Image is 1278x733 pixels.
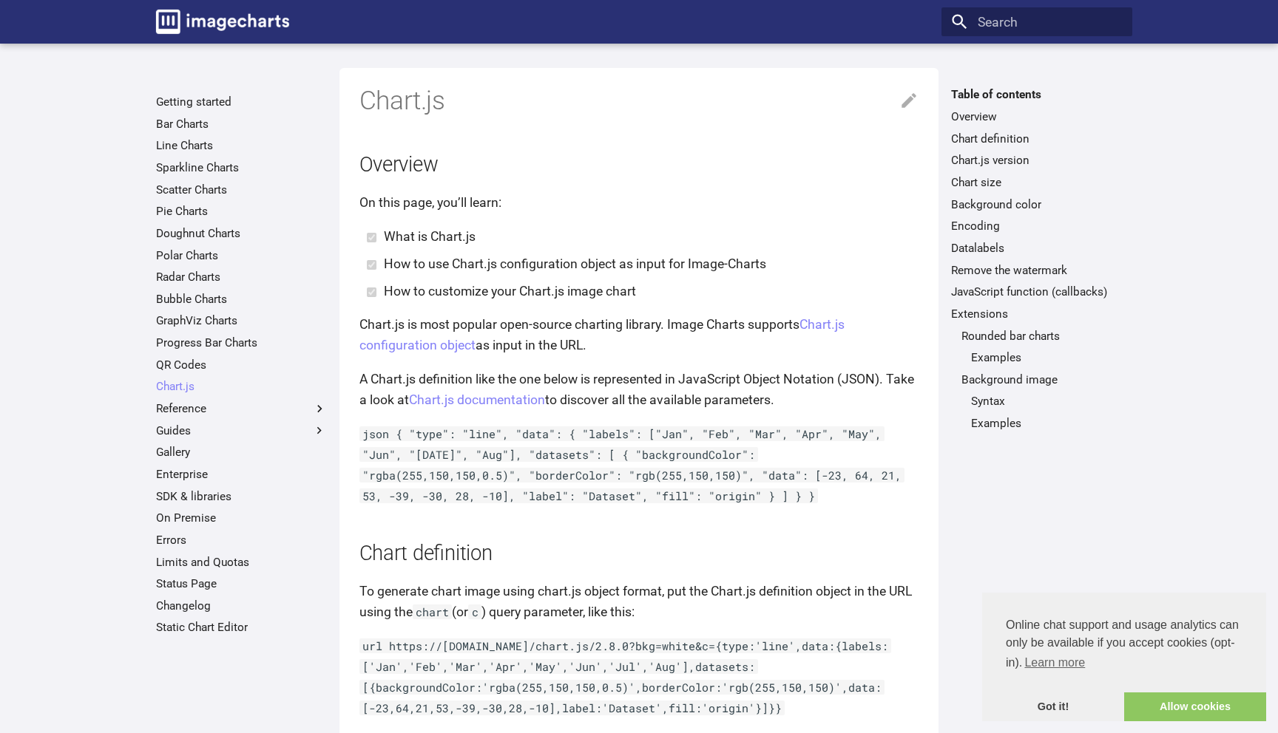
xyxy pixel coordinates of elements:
[156,138,327,153] a: Line Charts
[156,576,327,591] a: Status Page
[951,197,1122,212] a: Background color
[941,7,1132,37] input: Search
[384,281,919,301] li: How to customize your Chart.js image chart
[156,620,327,635] a: Static Chart Editor
[156,467,327,482] a: Enterprise
[359,426,905,503] code: json { "type": "line", "data": { "labels": ["Jan", "Feb", "Mar", "Apr", "May", "Jun", "[DATE]", "...
[951,307,1122,321] a: Extensions
[951,263,1122,278] a: Remove the watermark
[409,392,545,407] a: Chart.js documentation
[951,109,1122,124] a: Overview
[941,87,1132,102] label: Table of contents
[951,241,1122,256] a: Datalabels
[156,10,289,34] img: logo
[156,160,327,175] a: Sparkline Charts
[149,3,296,40] a: Image-Charts documentation
[951,132,1122,146] a: Chart definition
[156,226,327,241] a: Doughnut Charts
[156,379,327,394] a: Chart.js
[941,87,1132,431] nav: Table of contents
[156,204,327,219] a: Pie Charts
[384,226,919,247] li: What is Chart.js
[961,350,1123,365] nav: Rounded bar charts
[951,329,1122,432] nav: Extensions
[951,175,1122,190] a: Chart size
[156,555,327,570] a: Limits and Quotas
[156,401,327,416] label: Reference
[156,423,327,438] label: Guides
[156,270,327,284] a: Radar Charts
[951,284,1122,299] a: JavaScript function (callbacks)
[359,581,919,622] p: To generate chart image using chart.js object format, put the Chart.js definition object in the U...
[156,313,327,328] a: GraphViz Charts
[156,599,327,613] a: Changelog
[156,95,327,109] a: Getting started
[359,638,892,715] code: url https://[DOMAIN_NAME]/chart.js/2.8.0?bkg=white&c={type:'line',data:{labels:['Jan','Feb','Mar'...
[961,372,1123,387] a: Background image
[971,394,1123,409] a: Syntax
[951,219,1122,233] a: Encoding
[961,394,1123,431] nav: Background image
[359,84,919,118] h1: Chart.js
[156,358,327,372] a: QR Codes
[156,445,327,460] a: Gallery
[971,350,1123,365] a: Examples
[359,369,919,410] p: A Chart.js definition like the one below is represented in JavaScript Object Notation (JSON). Tak...
[971,416,1123,431] a: Examples
[156,489,327,504] a: SDK & libraries
[961,329,1123,344] a: Rounded bar charts
[359,192,919,213] p: On this page, you’ll learn:
[156,248,327,263] a: Polar Charts
[982,593,1266,721] div: cookieconsent
[413,604,453,619] code: chart
[384,253,919,274] li: How to use Chart.js configuration object as input for Image-Charts
[359,314,919,355] p: Chart.js is most popular open-source charting library. Image Charts supports as input in the URL.
[156,511,327,525] a: On Premise
[951,153,1122,168] a: Chart.js version
[156,533,327,548] a: Errors
[156,117,327,132] a: Bar Charts
[156,335,327,350] a: Progress Bar Charts
[1006,616,1242,674] span: Online chat support and usage analytics can only be available if you accept cookies (opt-in).
[156,292,327,307] a: Bubble Charts
[1124,692,1266,722] a: allow cookies
[359,539,919,568] h2: Chart definition
[156,183,327,197] a: Scatter Charts
[468,604,481,619] code: c
[359,151,919,180] h2: Overview
[1022,652,1087,674] a: learn more about cookies
[982,692,1124,722] a: dismiss cookie message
